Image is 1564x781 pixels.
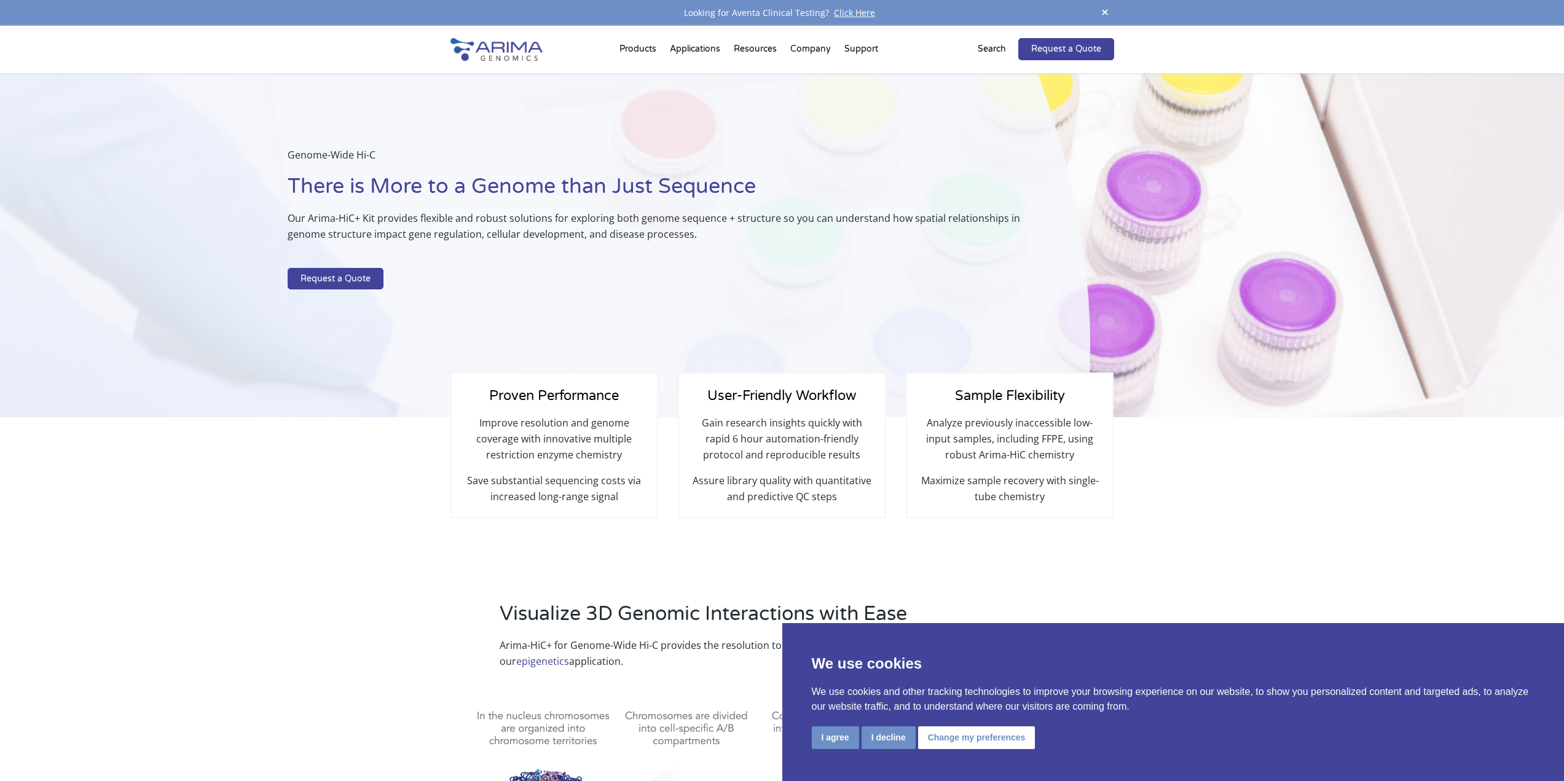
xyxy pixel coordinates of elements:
p: Our Arima-HiC+ Kit provides flexible and robust solutions for exploring both genome sequence + st... [288,210,1028,252]
span: Proven Performance [489,388,619,404]
div: Looking for Aventa Clinical Testing? [450,5,1114,21]
p: We use cookies and other tracking technologies to improve your browsing experience on our website... [812,685,1535,714]
span: Sample Flexibility [955,388,1065,404]
p: Assure library quality with quantitative and predictive QC steps [691,473,872,504]
p: Analyze previously inaccessible low-input samples, including FFPE, using robust Arima-HiC chemistry [919,415,1100,473]
h1: There is More to a Genome than Just Sequence [288,173,1028,210]
button: Change my preferences [918,726,1035,749]
p: We use cookies [812,653,1535,675]
p: Arima-HiC+ for Genome-Wide Hi-C provides the resolution to identify all aspects of the 3D genome ... [500,637,1114,669]
button: I decline [862,726,916,749]
p: Gain research insights quickly with rapid 6 hour automation-friendly protocol and reproducible re... [691,415,872,473]
span: User-Friendly Workflow [707,388,856,404]
a: Request a Quote [1018,38,1114,60]
p: Genome-Wide Hi-C [288,147,1028,173]
img: Arima-Genomics-logo [450,38,543,61]
a: epigenetics [516,654,569,668]
p: Search [978,41,1006,57]
h2: Visualize 3D Genomic Interactions with Ease [500,600,1114,637]
p: Improve resolution and genome coverage with innovative multiple restriction enzyme chemistry [464,415,645,473]
p: Save substantial sequencing costs via increased long-range signal [464,473,645,504]
button: I agree [812,726,859,749]
a: Click Here [829,7,880,18]
p: Maximize sample recovery with single-tube chemistry [919,473,1100,504]
a: Request a Quote [288,268,383,290]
